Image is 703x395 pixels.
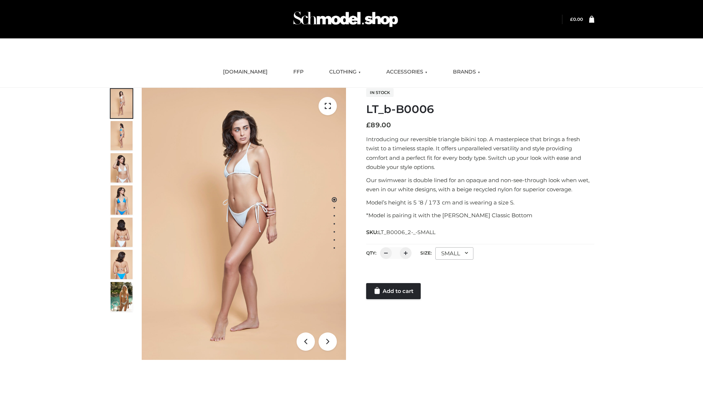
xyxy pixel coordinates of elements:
[111,282,133,311] img: Arieltop_CloudNine_AzureSky2.jpg
[111,218,133,247] img: ArielClassicBikiniTop_CloudNine_AzureSky_OW114ECO_7-scaled.jpg
[366,121,391,129] bdi: 89.00
[435,247,473,260] div: SMALL
[420,250,432,256] label: Size:
[381,64,433,80] a: ACCESSORIES
[111,185,133,215] img: ArielClassicBikiniTop_CloudNine_AzureSky_OW114ECO_4-scaled.jpg
[111,153,133,183] img: ArielClassicBikiniTop_CloudNine_AzureSky_OW114ECO_3-scaled.jpg
[217,64,273,80] a: [DOMAIN_NAME]
[111,89,133,118] img: ArielClassicBikiniTop_CloudNine_AzureSky_OW114ECO_1-scaled.jpg
[366,176,594,194] p: Our swimwear is double lined for an opaque and non-see-through look when wet, even in our white d...
[570,16,583,22] a: £0.00
[288,64,309,80] a: FFP
[366,198,594,207] p: Model’s height is 5 ‘8 / 173 cm and is wearing a size S.
[324,64,366,80] a: CLOTHING
[291,5,401,34] img: Schmodel Admin 964
[366,228,436,237] span: SKU:
[111,121,133,150] img: ArielClassicBikiniTop_CloudNine_AzureSky_OW114ECO_2-scaled.jpg
[570,16,573,22] span: £
[366,88,394,97] span: In stock
[366,283,421,299] a: Add to cart
[111,250,133,279] img: ArielClassicBikiniTop_CloudNine_AzureSky_OW114ECO_8-scaled.jpg
[366,135,594,172] p: Introducing our reversible triangle bikini top. A masterpiece that brings a fresh twist to a time...
[366,211,594,220] p: *Model is pairing it with the [PERSON_NAME] Classic Bottom
[570,16,583,22] bdi: 0.00
[366,103,594,116] h1: LT_b-B0006
[366,250,376,256] label: QTY:
[447,64,486,80] a: BRANDS
[142,88,346,360] img: ArielClassicBikiniTop_CloudNine_AzureSky_OW114ECO_1
[366,121,371,129] span: £
[378,229,435,236] span: LT_B0006_2-_-SMALL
